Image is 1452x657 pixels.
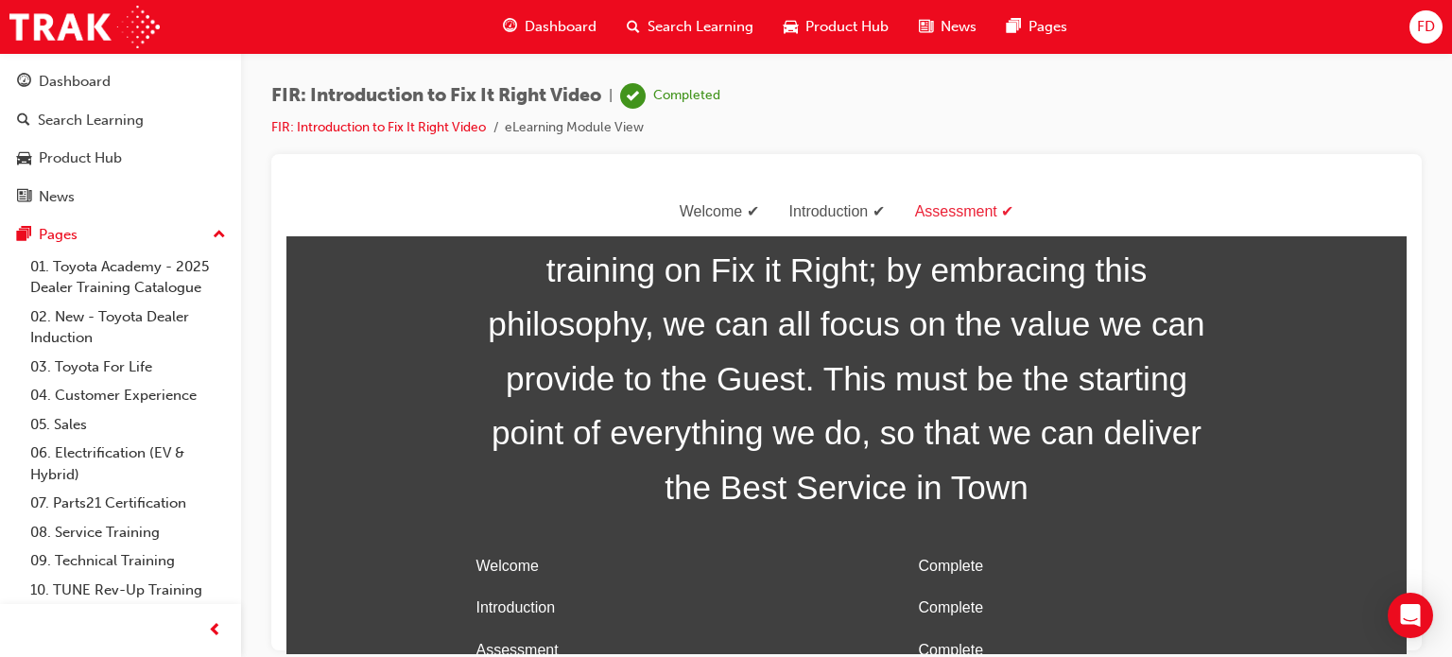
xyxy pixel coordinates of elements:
[39,71,111,93] div: Dashboard
[1417,16,1435,38] span: FD
[612,8,769,46] a: search-iconSearch Learning
[23,410,233,440] a: 05. Sales
[17,74,31,91] span: guage-icon
[1028,16,1067,38] span: Pages
[182,441,565,484] td: Assessment
[488,8,612,46] a: guage-iconDashboard
[8,103,233,138] a: Search Learning
[503,15,517,39] span: guage-icon
[23,303,233,353] a: 02. New - Toyota Dealer Induction
[213,223,226,248] span: up-icon
[648,16,753,38] span: Search Learning
[23,353,233,382] a: 03. Toyota For Life
[8,180,233,215] a: News
[17,189,31,206] span: news-icon
[182,399,565,441] td: Introduction
[1388,593,1433,638] div: Open Intercom Messenger
[653,87,720,105] div: Completed
[17,112,30,130] span: search-icon
[769,8,904,46] a: car-iconProduct Hub
[941,16,977,38] span: News
[904,8,992,46] a: news-iconNews
[208,619,222,643] span: prev-icon
[23,252,233,303] a: 01. Toyota Academy - 2025 Dealer Training Catalogue
[271,119,486,135] a: FIR: Introduction to Fix It Right Video
[609,85,613,107] span: |
[627,15,640,39] span: search-icon
[23,381,233,410] a: 04. Customer Experience
[38,110,144,131] div: Search Learning
[488,10,614,38] div: Introduction
[632,406,931,434] div: Complete
[1409,10,1443,43] button: FD
[8,217,233,252] button: Pages
[620,83,646,109] span: learningRecordVerb_COMPLETE-icon
[182,357,565,400] td: Welcome
[9,6,160,48] img: Trak
[8,141,233,176] a: Product Hub
[8,61,233,217] button: DashboardSearch LearningProduct HubNews
[919,15,933,39] span: news-icon
[39,186,75,208] div: News
[1007,15,1021,39] span: pages-icon
[23,489,233,518] a: 07. Parts21 Certification
[23,439,233,489] a: 06. Electrification (EV & Hybrid)
[17,150,31,167] span: car-icon
[505,117,644,139] li: eLearning Module View
[271,85,601,107] span: FIR: Introduction to Fix It Right Video
[805,16,889,38] span: Product Hub
[525,16,596,38] span: Dashboard
[784,15,798,39] span: car-icon
[8,64,233,99] a: Dashboard
[17,227,31,244] span: pages-icon
[632,365,931,392] div: Complete
[614,10,743,38] div: Assessment
[23,576,233,605] a: 10. TUNE Rev-Up Training
[632,449,931,476] div: Complete
[39,224,78,246] div: Pages
[23,546,233,576] a: 09. Technical Training
[23,518,233,547] a: 08. Service Training
[378,10,488,38] div: Welcome
[992,8,1082,46] a: pages-iconPages
[39,147,122,169] div: Product Hub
